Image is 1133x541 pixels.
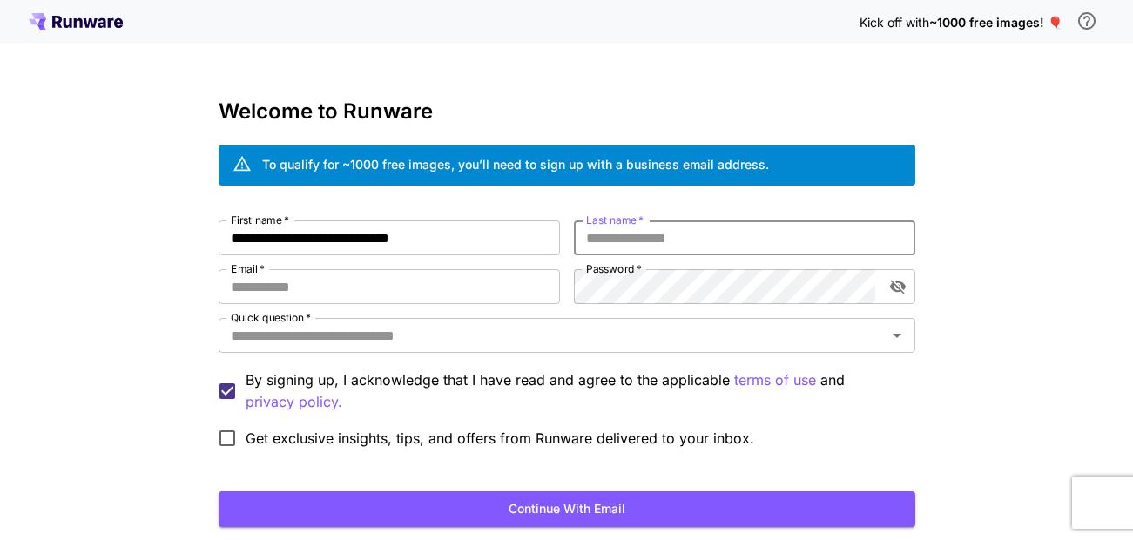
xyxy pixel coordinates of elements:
[734,369,816,391] button: By signing up, I acknowledge that I have read and agree to the applicable and privacy policy.
[586,261,642,276] label: Password
[929,15,1062,30] span: ~1000 free images! 🎈
[231,310,311,325] label: Quick question
[219,99,915,124] h3: Welcome to Runware
[586,213,644,227] label: Last name
[262,155,769,173] div: To qualify for ~1000 free images, you’ll need to sign up with a business email address.
[231,213,289,227] label: First name
[246,369,901,413] p: By signing up, I acknowledge that I have read and agree to the applicable and
[246,428,754,449] span: Get exclusive insights, tips, and offers from Runware delivered to your inbox.
[231,261,265,276] label: Email
[219,491,915,527] button: Continue with email
[734,369,816,391] p: terms of use
[885,323,909,348] button: Open
[246,391,342,413] p: privacy policy.
[246,391,342,413] button: By signing up, I acknowledge that I have read and agree to the applicable terms of use and
[1069,3,1104,38] button: In order to qualify for free credit, you need to sign up with a business email address and click ...
[860,15,929,30] span: Kick off with
[882,271,914,302] button: toggle password visibility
